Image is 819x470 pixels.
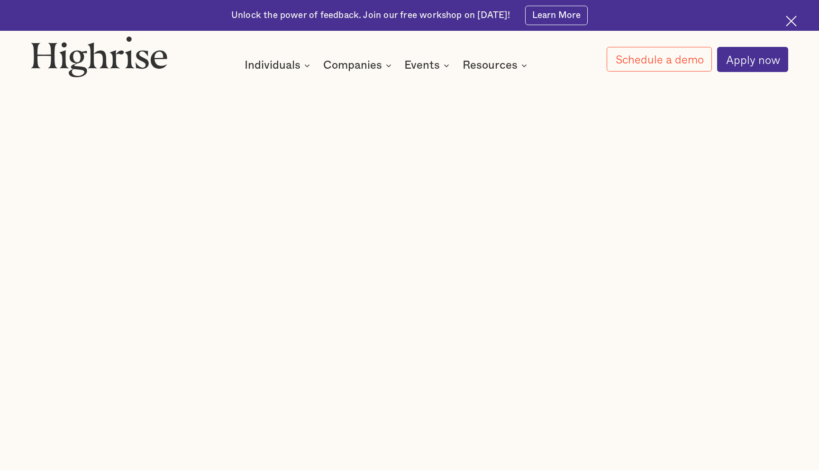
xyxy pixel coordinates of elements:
div: Individuals [245,60,300,71]
div: Events [404,60,452,71]
div: Individuals [245,60,313,71]
div: Resources [463,60,530,71]
a: Apply now [717,47,788,72]
a: Learn More [525,6,588,25]
img: Cross icon [786,16,797,27]
img: Highrise logo [31,36,168,77]
div: Companies [323,60,394,71]
div: Resources [463,60,518,71]
div: Companies [323,60,382,71]
div: Events [404,60,440,71]
a: Schedule a demo [607,47,712,72]
div: Unlock the power of feedback. Join our free workshop on [DATE]! [231,9,510,22]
